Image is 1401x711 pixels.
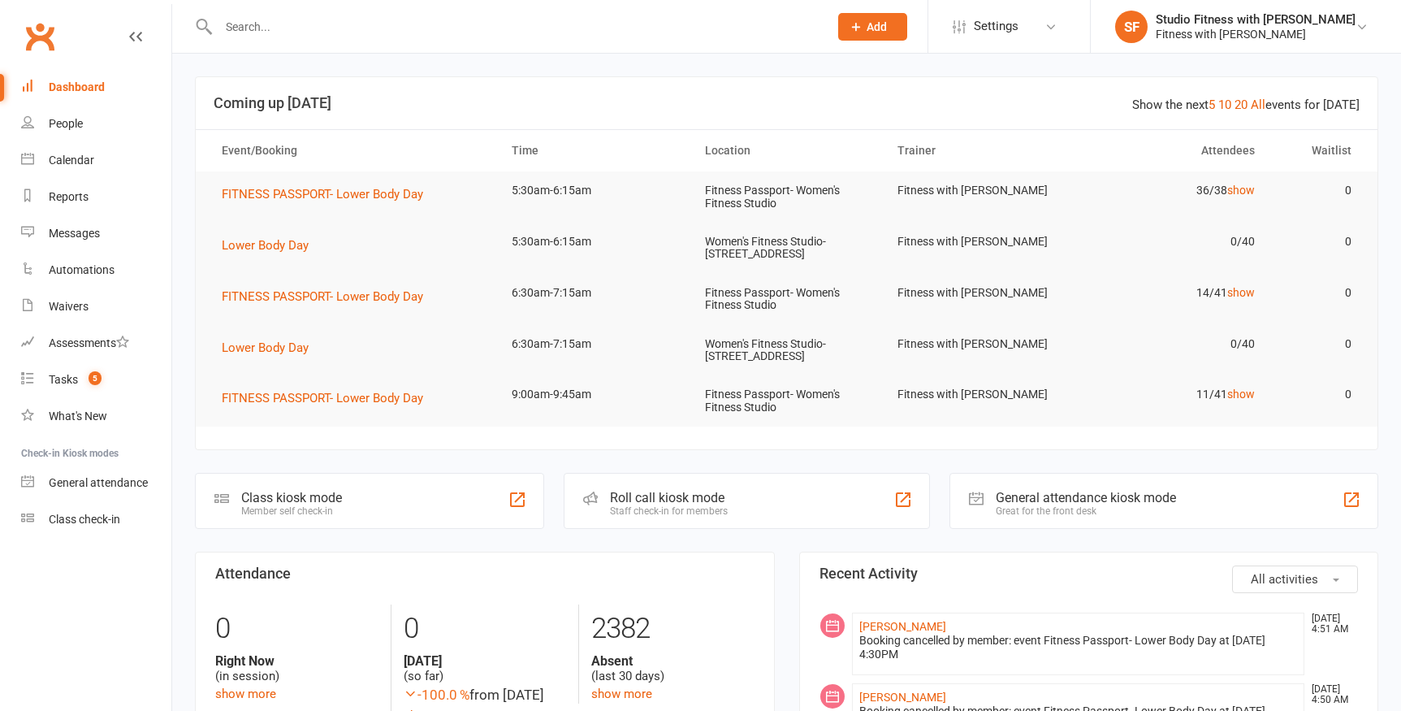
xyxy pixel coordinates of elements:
[1304,613,1357,635] time: [DATE] 4:51 AM
[1227,286,1255,299] a: show
[404,687,469,703] span: -100.0 %
[21,501,171,538] a: Class kiosk mode
[497,223,690,261] td: 5:30am-6:15am
[222,238,309,253] span: Lower Body Day
[21,398,171,435] a: What's New
[974,8,1018,45] span: Settings
[222,287,435,306] button: FITNESS PASSPORT- Lower Body Day
[1156,27,1356,41] div: Fitness with [PERSON_NAME]
[241,490,342,505] div: Class kiosk mode
[49,373,78,386] div: Tasks
[1227,388,1255,401] a: show
[497,274,690,312] td: 6:30am-7:15am
[497,325,690,363] td: 6:30am-7:15am
[996,490,1176,505] div: General attendance kiosk mode
[49,117,83,130] div: People
[49,263,115,276] div: Automations
[690,325,884,376] td: Women's Fitness Studio- [STREET_ADDRESS]
[1251,98,1265,112] a: All
[21,288,171,325] a: Waivers
[21,215,171,252] a: Messages
[404,653,566,669] strong: [DATE]
[49,300,89,313] div: Waivers
[591,605,754,653] div: 2382
[1232,566,1358,593] button: All activities
[591,653,754,684] div: (last 30 days)
[222,391,423,405] span: FITNESS PASSPORT- Lower Body Day
[1156,12,1356,27] div: Studio Fitness with [PERSON_NAME]
[610,505,728,517] div: Staff check-in for members
[690,130,884,171] th: Location
[1269,223,1366,261] td: 0
[19,16,60,57] a: Clubworx
[859,691,946,704] a: [PERSON_NAME]
[1076,171,1269,210] td: 36/38
[690,274,884,325] td: Fitness Passport- Women's Fitness Studio
[49,476,148,489] div: General attendance
[215,653,378,669] strong: Right Now
[21,69,171,106] a: Dashboard
[49,154,94,167] div: Calendar
[404,653,566,684] div: (so far)
[241,505,342,517] div: Member self check-in
[222,289,423,304] span: FITNESS PASSPORT- Lower Body Day
[996,505,1176,517] div: Great for the front desk
[883,171,1076,210] td: Fitness with [PERSON_NAME]
[1227,184,1255,197] a: show
[215,687,276,701] a: show more
[222,338,320,358] button: Lower Body Day
[610,490,728,505] div: Roll call kiosk mode
[1076,274,1269,312] td: 14/41
[222,236,320,255] button: Lower Body Day
[591,653,754,669] strong: Absent
[1076,375,1269,414] td: 11/41
[883,130,1076,171] th: Trainer
[214,15,817,38] input: Search...
[838,13,907,41] button: Add
[497,130,690,171] th: Time
[819,566,1359,582] h3: Recent Activity
[859,634,1298,661] div: Booking cancelled by member: event Fitness Passport- Lower Body Day at [DATE] 4:30PM
[21,179,171,215] a: Reports
[222,388,435,408] button: FITNESS PASSPORT- Lower Body Day
[497,375,690,414] td: 9:00am-9:45am
[1269,375,1366,414] td: 0
[21,325,171,362] a: Assessments
[1132,95,1360,115] div: Show the next events for [DATE]
[690,223,884,274] td: Women's Fitness Studio- [STREET_ADDRESS]
[21,106,171,142] a: People
[591,687,652,701] a: show more
[1269,325,1366,363] td: 0
[49,190,89,203] div: Reports
[404,605,566,653] div: 0
[497,171,690,210] td: 5:30am-6:15am
[1209,98,1215,112] a: 5
[1076,325,1269,363] td: 0/40
[49,513,120,526] div: Class check-in
[690,375,884,427] td: Fitness Passport- Women's Fitness Studio
[883,223,1076,261] td: Fitness with [PERSON_NAME]
[1115,11,1148,43] div: SF
[21,362,171,398] a: Tasks 5
[883,325,1076,363] td: Fitness with [PERSON_NAME]
[867,20,887,33] span: Add
[21,142,171,179] a: Calendar
[1076,130,1269,171] th: Attendees
[1251,572,1318,587] span: All activities
[404,684,566,706] div: from [DATE]
[222,184,435,204] button: FITNESS PASSPORT- Lower Body Day
[49,227,100,240] div: Messages
[1304,684,1357,705] time: [DATE] 4:50 AM
[214,95,1360,111] h3: Coming up [DATE]
[89,371,102,385] span: 5
[215,653,378,684] div: (in session)
[21,252,171,288] a: Automations
[222,187,423,202] span: FITNESS PASSPORT- Lower Body Day
[1235,98,1247,112] a: 20
[859,620,946,633] a: [PERSON_NAME]
[1269,274,1366,312] td: 0
[207,130,497,171] th: Event/Booking
[49,336,129,349] div: Assessments
[1269,171,1366,210] td: 0
[1076,223,1269,261] td: 0/40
